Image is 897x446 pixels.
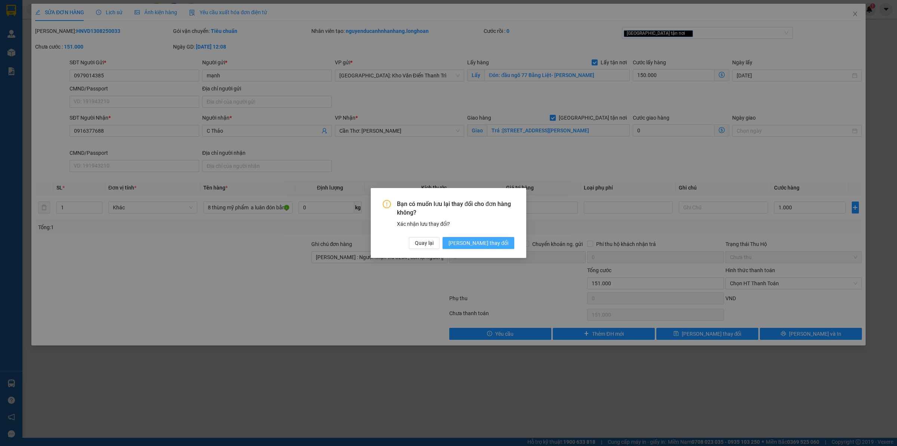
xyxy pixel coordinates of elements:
button: Quay lại [409,237,440,249]
span: Bạn có muốn lưu lại thay đổi cho đơn hàng không? [397,200,514,217]
span: Quay lại [415,239,434,247]
div: Xác nhận lưu thay đổi? [397,220,514,228]
button: [PERSON_NAME] thay đổi [443,237,514,249]
span: [PERSON_NAME] thay đổi [449,239,508,247]
span: exclamation-circle [383,200,391,208]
